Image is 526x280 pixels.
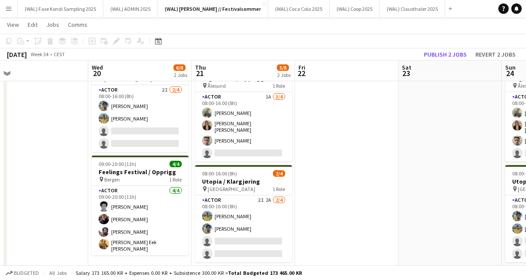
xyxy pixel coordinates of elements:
[92,55,189,152] app-job-card: 08:00-16:00 (8h)2/4Utopia / Klargjøring [GEOGRAPHIC_DATA]1 RoleActor2I2/408:00-16:00 (8h)[PERSON_...
[208,83,226,89] span: Ålesund
[43,19,63,30] a: Jobs
[420,49,470,60] button: Publish 2 jobs
[195,195,292,262] app-card-role: Actor2I2A2/408:00-16:00 (8h)[PERSON_NAME][PERSON_NAME]
[173,64,186,71] span: 6/8
[103,0,158,17] button: (WAL) ADMIN 2025
[195,92,292,162] app-card-role: Actor1A3/408:00-16:00 (8h)[PERSON_NAME][PERSON_NAME] [PERSON_NAME][PERSON_NAME]
[380,0,445,17] button: (WAL) Clausthaler 2025
[7,50,27,59] div: [DATE]
[7,21,19,29] span: View
[268,0,330,17] button: (WAL) Coca Cola 2025
[14,270,39,276] span: Budgeted
[3,19,22,30] a: View
[99,161,136,167] span: 09:00-20:00 (11h)
[174,72,187,78] div: 2 Jobs
[18,0,103,17] button: (WAL) Faxe Kondi Sampling 2025
[402,64,411,71] span: Sat
[195,178,292,185] h3: Utopia / Klargjøring
[195,165,292,262] app-job-card: 08:00-16:00 (8h)2/4Utopia / Klargjøring [GEOGRAPHIC_DATA]1 RoleActor2I2A2/408:00-16:00 (8h)[PERSO...
[46,21,59,29] span: Jobs
[92,85,189,152] app-card-role: Actor2I2/408:00-16:00 (8h)[PERSON_NAME][PERSON_NAME]
[472,49,519,60] button: Revert 2 jobs
[158,0,268,17] button: (WAL) [PERSON_NAME] // Festivalsommer
[505,64,516,71] span: Sun
[277,72,291,78] div: 2 Jobs
[170,161,182,167] span: 4/4
[194,68,206,78] span: 21
[195,64,206,71] span: Thu
[92,64,103,71] span: Wed
[195,55,292,162] app-job-card: Updated08:00-16:00 (8h)3/4Jugendfest / Opprigg Ålesund1 RoleActor1A3/408:00-16:00 (8h)[PERSON_NAM...
[504,68,516,78] span: 24
[401,68,411,78] span: 23
[64,19,91,30] a: Comms
[277,64,289,71] span: 5/8
[92,186,189,255] app-card-role: Actor4/409:00-20:00 (11h)[PERSON_NAME][PERSON_NAME][PERSON_NAME][PERSON_NAME] Eek [PERSON_NAME]
[330,0,380,17] button: (WAL) Coop 2025
[29,51,50,57] span: Week 34
[28,21,38,29] span: Edit
[24,19,41,30] a: Edit
[90,68,103,78] span: 20
[4,268,40,278] button: Budgeted
[92,168,189,176] h3: Feelings Festival / Opprigg
[273,83,285,89] span: 1 Role
[68,21,87,29] span: Comms
[104,176,120,183] span: Bergen
[273,170,285,177] span: 2/4
[297,68,305,78] span: 22
[76,270,302,276] div: Salary 173 165.00 KR + Expenses 0.00 KR + Subsistence 300.00 KR =
[273,186,285,192] span: 1 Role
[48,270,68,276] span: All jobs
[92,156,189,255] app-job-card: 09:00-20:00 (11h)4/4Feelings Festival / Opprigg Bergen1 RoleActor4/409:00-20:00 (11h)[PERSON_NAME...
[169,176,182,183] span: 1 Role
[202,170,237,177] span: 08:00-16:00 (8h)
[228,270,302,276] span: Total Budgeted 173 465.00 KR
[298,64,305,71] span: Fri
[54,51,65,57] div: CEST
[208,186,255,192] span: [GEOGRAPHIC_DATA]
